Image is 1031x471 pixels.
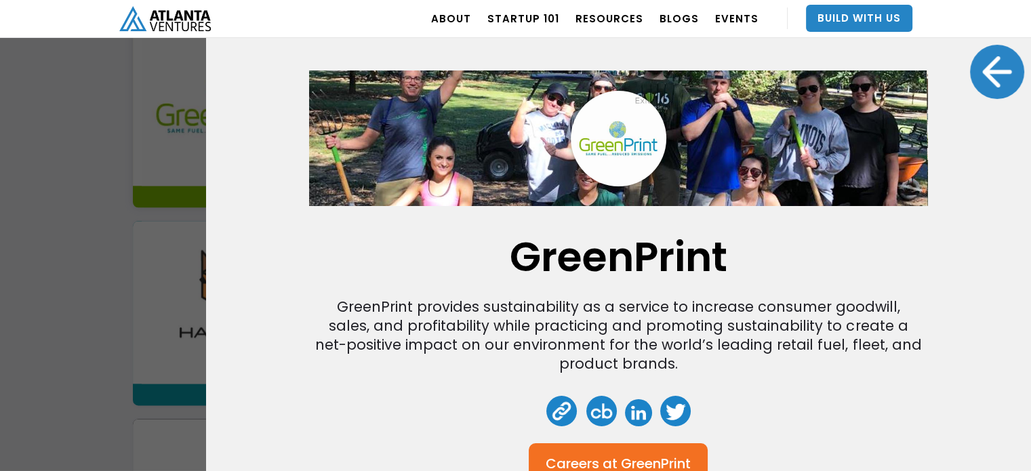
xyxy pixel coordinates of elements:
a: Build With Us [806,5,912,32]
img: Company Banner [309,66,928,211]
